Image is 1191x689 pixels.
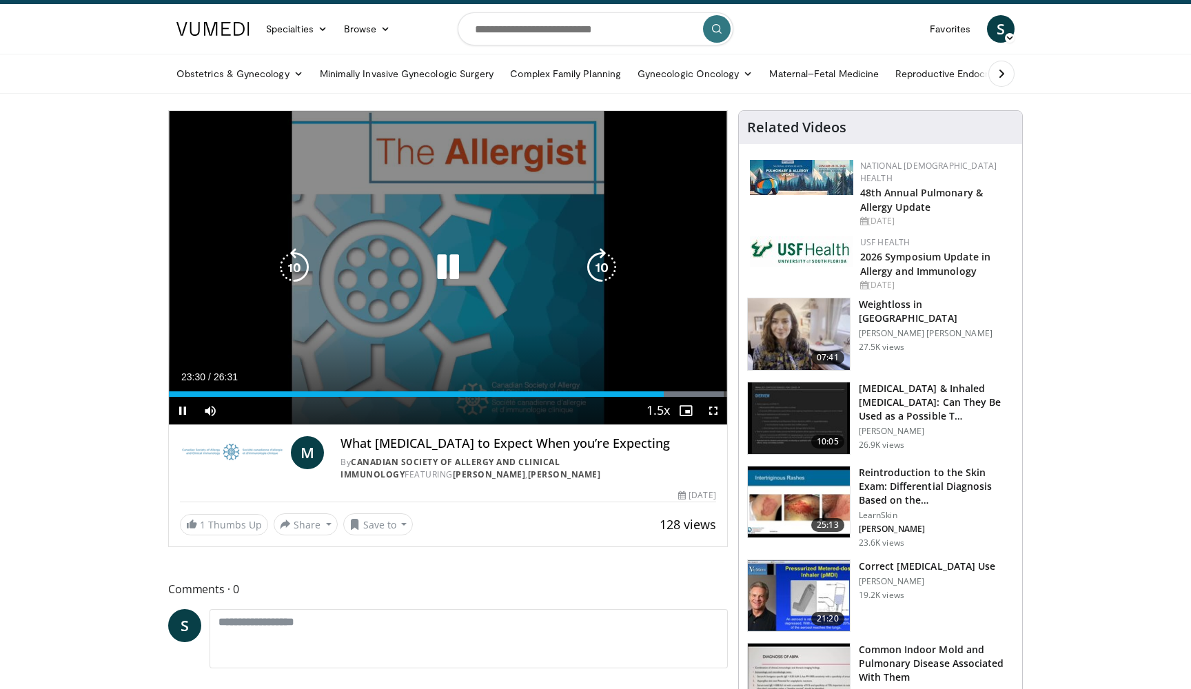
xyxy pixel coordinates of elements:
[340,456,715,481] div: By FEATURING ,
[859,426,1014,437] p: [PERSON_NAME]
[748,298,850,370] img: 9983fed1-7565-45be-8934-aef1103ce6e2.150x105_q85_crop-smart_upscale.jpg
[644,397,672,424] button: Playback Rate
[922,15,979,43] a: Favorites
[859,466,1014,507] h3: Reintroduction to the Skin Exam: Differential Diagnosis Based on the…
[336,15,399,43] a: Browse
[987,15,1015,43] a: S
[859,576,996,587] p: [PERSON_NAME]
[859,524,1014,535] p: [PERSON_NAME]
[168,60,312,88] a: Obstetrics & Gynecology
[748,560,850,632] img: 24f79869-bf8a-4040-a4ce-e7186897569f.150x105_q85_crop-smart_upscale.jpg
[180,514,268,535] a: 1 Thumbs Up
[859,537,904,548] p: 23.6K views
[859,342,904,353] p: 27.5K views
[169,397,196,424] button: Pause
[747,559,1014,633] a: 21:20 Correct [MEDICAL_DATA] Use [PERSON_NAME] 19.2K views
[859,440,904,451] p: 26.9K views
[176,22,250,36] img: VuMedi Logo
[340,456,560,480] a: Canadian Society of Allergy and Clinical Immunology
[169,111,727,425] video-js: Video Player
[747,382,1014,455] a: 10:05 [MEDICAL_DATA] & Inhaled [MEDICAL_DATA]: Can They Be Used as a Possible T… [PERSON_NAME] 26...
[761,60,887,88] a: Maternal–Fetal Medicine
[196,397,224,424] button: Mute
[747,466,1014,548] a: 25:13 Reintroduction to the Skin Exam: Differential Diagnosis Based on the… LearnSkin [PERSON_NAM...
[168,609,201,642] a: S
[180,436,285,469] img: Canadian Society of Allergy and Clinical Immunology
[860,250,990,278] a: 2026 Symposium Update in Allergy and Immunology
[258,15,336,43] a: Specialties
[811,435,844,449] span: 10:05
[860,279,1011,291] div: [DATE]
[859,510,1014,521] p: LearnSkin
[214,371,238,382] span: 26:31
[748,382,850,454] img: 37481b79-d16e-4fea-85a1-c1cf910aa164.150x105_q85_crop-smart_upscale.jpg
[274,513,338,535] button: Share
[340,436,715,451] h4: What [MEDICAL_DATA] to Expect When you’re Expecting
[750,160,853,195] img: b90f5d12-84c1-472e-b843-5cad6c7ef911.jpg.150x105_q85_autocrop_double_scale_upscale_version-0.2.jpg
[860,186,983,214] a: 48th Annual Pulmonary & Allergy Update
[660,516,716,533] span: 128 views
[859,559,996,573] h3: Correct [MEDICAL_DATA] Use
[181,371,205,382] span: 23:30
[859,382,1014,423] h3: [MEDICAL_DATA] & Inhaled [MEDICAL_DATA]: Can They Be Used as a Possible T…
[859,328,1014,339] p: [PERSON_NAME] [PERSON_NAME]
[502,60,629,88] a: Complex Family Planning
[887,60,1118,88] a: Reproductive Endocrinology & [MEDICAL_DATA]
[291,436,324,469] a: M
[678,489,715,502] div: [DATE]
[200,518,205,531] span: 1
[811,612,844,626] span: 21:20
[168,580,728,598] span: Comments 0
[458,12,733,45] input: Search topics, interventions
[528,469,601,480] a: [PERSON_NAME]
[750,236,853,267] img: 6ba8804a-8538-4002-95e7-a8f8012d4a11.png.150x105_q85_autocrop_double_scale_upscale_version-0.2.jpg
[860,160,997,184] a: National [DEMOGRAPHIC_DATA] Health
[629,60,761,88] a: Gynecologic Oncology
[859,643,1014,684] h3: Common Indoor Mold and Pulmonary Disease Associated With Them
[859,590,904,601] p: 19.2K views
[859,298,1014,325] h3: Weightloss in [GEOGRAPHIC_DATA]
[312,60,502,88] a: Minimally Invasive Gynecologic Surgery
[748,466,850,538] img: 022c50fb-a848-4cac-a9d8-ea0906b33a1b.150x105_q85_crop-smart_upscale.jpg
[343,513,414,535] button: Save to
[747,298,1014,371] a: 07:41 Weightloss in [GEOGRAPHIC_DATA] [PERSON_NAME] [PERSON_NAME] 27.5K views
[811,518,844,532] span: 25:13
[453,469,526,480] a: [PERSON_NAME]
[208,371,211,382] span: /
[860,236,910,248] a: USF Health
[811,351,844,364] span: 07:41
[169,391,727,397] div: Progress Bar
[747,119,846,136] h4: Related Videos
[700,397,727,424] button: Fullscreen
[672,397,700,424] button: Enable picture-in-picture mode
[860,215,1011,227] div: [DATE]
